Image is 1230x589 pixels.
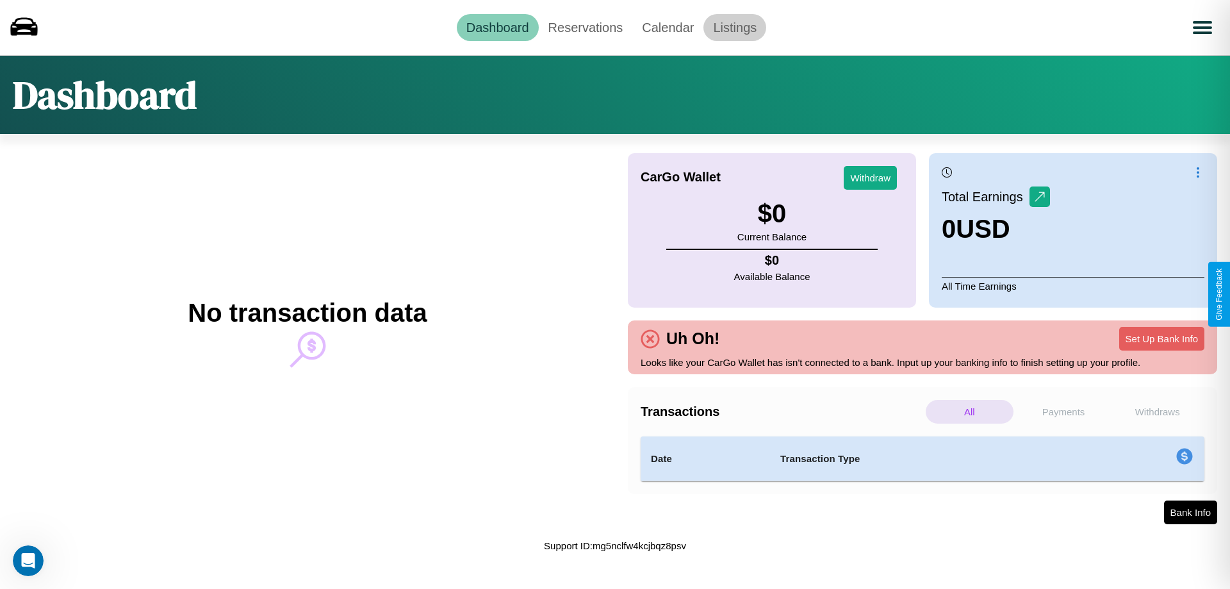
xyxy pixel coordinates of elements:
h4: Transaction Type [780,451,1071,467]
h3: $ 0 [737,199,807,228]
a: Calendar [632,14,703,41]
button: Withdraw [844,166,897,190]
h1: Dashboard [13,69,197,121]
table: simple table [641,436,1204,481]
h4: CarGo Wallet [641,170,721,185]
h4: Uh Oh! [660,329,726,348]
button: Bank Info [1164,501,1217,524]
p: Support ID: mg5nclfw4kcjbqz8psv [544,537,686,554]
h4: Transactions [641,404,922,419]
div: Give Feedback [1215,269,1224,320]
a: Listings [703,14,766,41]
p: All [926,400,1013,424]
a: Reservations [539,14,633,41]
p: Total Earnings [942,185,1029,208]
p: Withdraws [1113,400,1201,424]
h3: 0 USD [942,215,1050,244]
p: All Time Earnings [942,277,1204,295]
h2: No transaction data [188,299,427,328]
p: Available Balance [734,268,810,285]
h4: Date [651,451,760,467]
a: Dashboard [457,14,539,41]
p: Current Balance [737,228,807,245]
button: Set Up Bank Info [1119,327,1204,351]
p: Payments [1020,400,1108,424]
iframe: Intercom live chat [13,545,44,576]
button: Open menu [1185,10,1220,46]
p: Looks like your CarGo Wallet has isn't connected to a bank. Input up your banking info to finish ... [641,354,1204,371]
h4: $ 0 [734,253,810,268]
